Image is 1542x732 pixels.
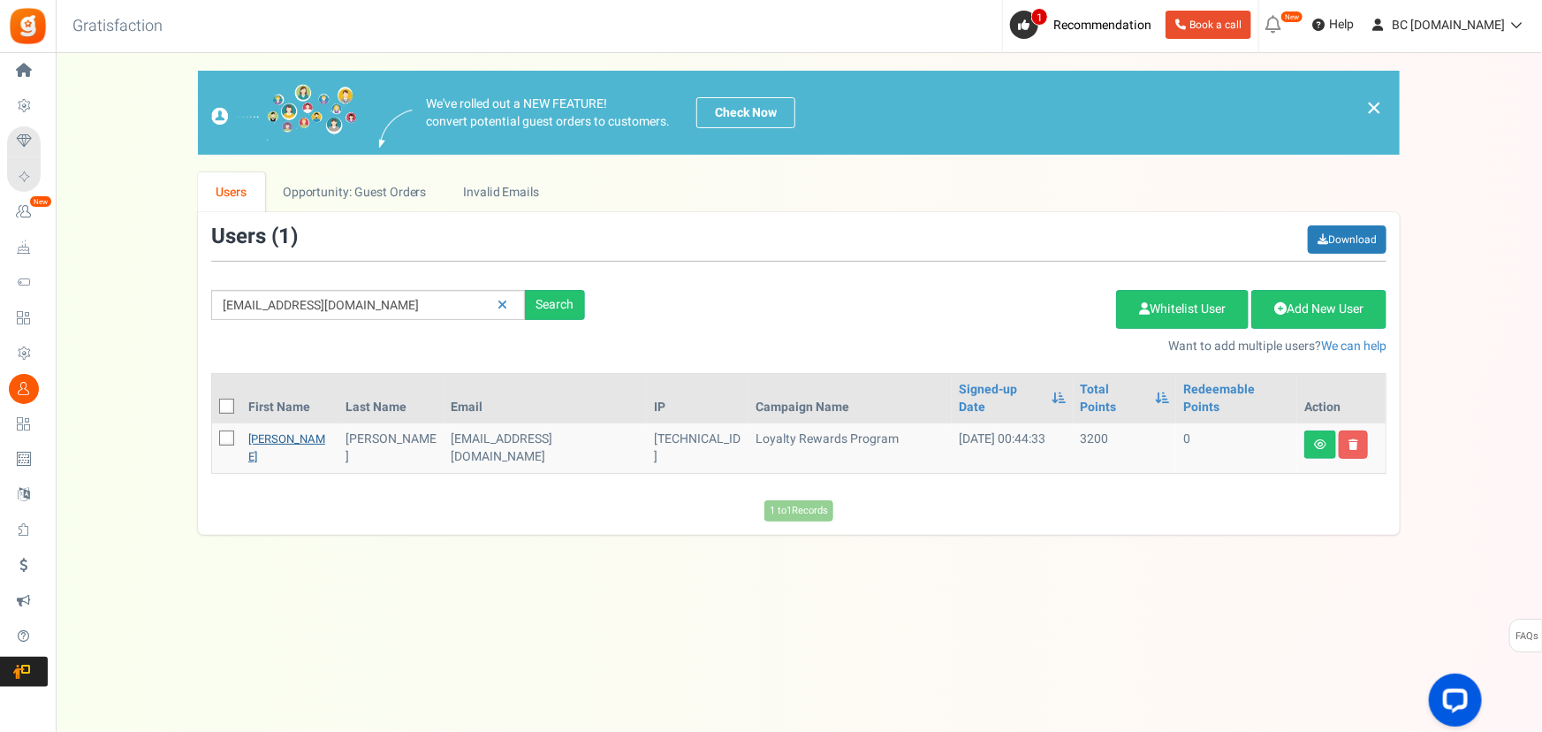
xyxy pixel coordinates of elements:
[1325,16,1354,34] span: Help
[952,423,1074,473] td: [DATE] 00:44:33
[647,423,748,473] td: [TECHNICAL_ID]
[611,338,1386,355] p: Want to add multiple users?
[426,95,670,131] p: We've rolled out a NEW FEATURE! convert potential guest orders to customers.
[1297,374,1386,423] th: Action
[696,97,795,128] a: Check Now
[29,195,52,208] em: New
[198,172,265,212] a: Users
[278,221,291,252] span: 1
[1280,11,1303,23] em: New
[444,374,647,423] th: Email
[1166,11,1251,39] a: Book a call
[647,374,748,423] th: IP
[1314,439,1326,450] i: View details
[1321,337,1386,355] a: We can help
[211,84,357,141] img: images
[1116,290,1249,329] a: Whitelist User
[1010,11,1158,39] a: 1 Recommendation
[379,110,413,148] img: images
[338,374,444,423] th: Last Name
[211,290,525,320] input: Search by email or name
[1305,11,1361,39] a: Help
[748,423,952,473] td: Loyalty Rewards Program
[1031,8,1048,26] span: 1
[1308,225,1386,254] a: Download
[338,423,444,473] td: [PERSON_NAME]
[241,374,338,423] th: First Name
[445,172,558,212] a: Invalid Emails
[1251,290,1386,329] a: Add New User
[1366,97,1382,118] a: ×
[53,9,182,44] h3: Gratisfaction
[1074,423,1176,473] td: 3200
[8,6,48,46] img: Gratisfaction
[1183,381,1290,416] a: Redeemable Points
[1392,16,1505,34] span: BC [DOMAIN_NAME]
[1176,423,1297,473] td: 0
[211,225,298,248] h3: Users ( )
[1081,381,1146,416] a: Total Points
[1348,439,1358,450] i: Delete user
[7,197,48,227] a: New
[444,423,647,473] td: customer,vip_customer
[748,374,952,423] th: Campaign Name
[525,290,585,320] div: Search
[1053,16,1151,34] span: Recommendation
[489,290,516,321] a: Reset
[959,381,1044,416] a: Signed-up Date
[1515,620,1538,653] span: FAQs
[248,431,325,465] a: [PERSON_NAME]
[265,172,444,212] a: Opportunity: Guest Orders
